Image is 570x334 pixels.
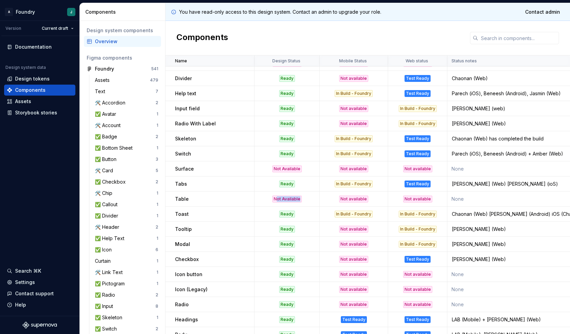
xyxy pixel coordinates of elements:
a: Assets479 [92,75,161,86]
div: 1 [157,281,158,286]
input: Search in components... [478,32,559,44]
div: 1 [157,145,158,151]
p: Web status [406,58,428,64]
div: 5 [156,168,158,173]
p: Status notes [451,58,477,64]
p: Tabs [175,181,187,187]
div: 541 [151,66,158,72]
a: Curtain1 [92,256,161,267]
div: 1 [157,213,158,219]
button: Contact support [4,288,75,299]
div: Assets [15,98,31,105]
p: Tooltip [175,226,192,233]
p: Headings [175,316,198,323]
div: Ready [279,105,295,112]
a: ✅ Input8 [92,301,161,312]
div: Design system data [5,65,46,70]
div: In Build - Foundry [335,150,373,157]
p: Checkbox [175,256,199,263]
button: AFoundryJ [1,4,78,19]
div: Settings [15,279,35,286]
div: Components [85,9,162,15]
p: Surface [175,165,194,172]
p: Radio [175,301,189,308]
div: Ready [279,301,295,308]
div: Search ⌘K [15,268,41,274]
div: 1 [157,123,158,128]
div: Test Ready [405,135,431,142]
a: ✅ Callout1 [92,199,161,210]
a: 🛠️ Header2 [92,222,161,233]
div: Not available [339,271,368,278]
div: 🛠️ Link Text [95,269,125,276]
div: Ready [279,256,295,263]
div: Not Available [272,165,302,172]
p: Skeleton [175,135,196,142]
p: You have read-only access to this design system. Contact an admin to upgrade your role. [179,9,381,15]
div: Ready [279,286,295,293]
div: Help [15,301,26,308]
div: Documentation [15,44,52,50]
div: Not available [339,105,368,112]
p: Toast [175,211,189,218]
div: 🛠️ Account [95,122,123,129]
div: 1 [157,190,158,196]
a: 🛠️ Accordion2 [92,97,161,108]
div: Foundry [95,65,114,72]
div: Not available [339,286,368,293]
div: Not available [339,256,368,263]
a: ✅ Bottom Sheet1 [92,143,161,153]
div: Curtain [95,258,113,264]
div: 7 [156,89,158,94]
button: Current draft [39,24,77,33]
div: Foundry [16,9,35,15]
div: A [5,8,13,16]
div: Not available [403,271,432,278]
div: Not available [339,301,368,308]
p: Help text [175,90,196,97]
div: 6 [156,247,158,252]
div: Design tokens [15,75,50,82]
div: 1 [157,315,158,320]
div: Not available [339,226,368,233]
div: Not available [403,165,432,172]
a: Design tokens [4,73,75,84]
a: Overview [84,36,161,47]
div: Test Ready [405,75,431,82]
div: Not available [339,120,368,127]
div: 🛠️ Accordion [95,99,128,106]
a: Foundry541 [84,63,161,74]
span: Contact admin [525,9,560,15]
div: Ready [279,316,295,323]
div: Test Ready [405,150,431,157]
button: Help [4,299,75,310]
div: Not available [339,165,368,172]
div: Storybook stories [15,109,57,116]
a: Contact admin [521,6,565,18]
div: ✅ Divider [95,212,121,219]
div: Not available [339,241,368,248]
div: ✅ Input [95,303,116,310]
div: Ready [279,271,295,278]
div: Not available [403,286,432,293]
a: Text7 [92,86,161,97]
div: Components [15,87,46,94]
a: 🛠️ Account1 [92,120,161,131]
div: ✅ Badge [95,133,120,140]
svg: Supernova Logo [23,322,57,329]
div: Not available [403,196,432,202]
p: Icon (Legacy) [175,286,208,293]
div: Overview [95,38,158,45]
div: In Build - Foundry [399,211,437,218]
p: Design Status [272,58,300,64]
div: 1 [157,236,158,241]
div: 2 [156,134,158,139]
div: Ready [279,75,295,82]
div: 🛠️ Card [95,167,116,174]
a: 🛠️ Chip1 [92,188,161,199]
div: ✅ Pictogram [95,280,127,287]
div: In Build - Foundry [335,211,373,218]
p: Mobile Status [339,58,367,64]
div: In Build - Foundry [335,90,373,97]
